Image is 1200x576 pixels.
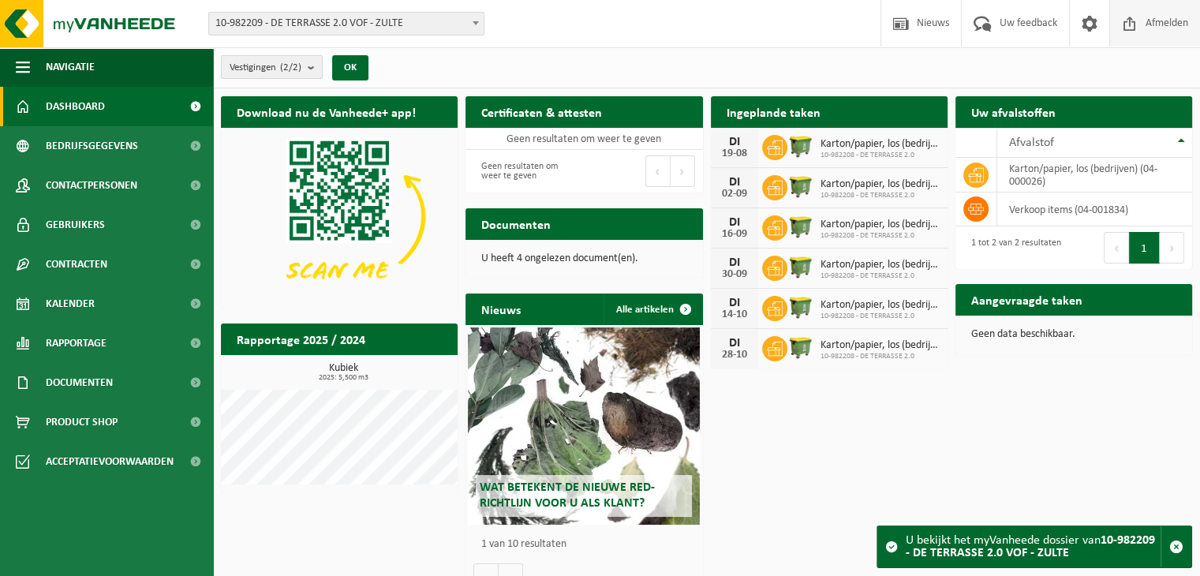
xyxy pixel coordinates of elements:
[719,148,750,159] div: 19-08
[46,402,118,442] span: Product Shop
[787,133,814,159] img: WB-1100-HPE-GN-51
[821,231,940,241] span: 10-982208 - DE TERRASSE 2.0
[787,334,814,361] img: WB-1100-HPE-GN-51
[821,151,940,160] span: 10-982208 - DE TERRASSE 2.0
[208,12,484,36] span: 10-982209 - DE TERRASSE 2.0 VOF - ZULTE
[229,363,458,382] h3: Kubiek
[821,352,940,361] span: 10-982208 - DE TERRASSE 2.0
[46,166,137,205] span: Contactpersonen
[821,219,940,231] span: Karton/papier, los (bedrijven)
[230,56,301,80] span: Vestigingen
[821,138,940,151] span: Karton/papier, los (bedrijven)
[719,136,750,148] div: DI
[971,329,1176,340] p: Geen data beschikbaar.
[332,55,368,80] button: OK
[465,208,566,239] h2: Documenten
[46,284,95,324] span: Kalender
[221,96,432,127] h2: Download nu de Vanheede+ app!
[465,96,618,127] h2: Certificaten & attesten
[1129,232,1160,264] button: 1
[46,47,95,87] span: Navigatie
[46,363,113,402] span: Documenten
[719,256,750,269] div: DI
[221,324,381,354] h2: Rapportage 2025 / 2024
[1009,137,1054,149] span: Afvalstof
[481,539,694,550] p: 1 van 10 resultaten
[719,297,750,309] div: DI
[906,526,1161,567] div: U bekijkt het myVanheede dossier van
[719,216,750,229] div: DI
[955,284,1098,315] h2: Aangevraagde taken
[1160,232,1184,264] button: Next
[229,374,458,382] span: 2025: 5,500 m3
[719,350,750,361] div: 28-10
[719,337,750,350] div: DI
[821,259,940,271] span: Karton/papier, los (bedrijven)
[821,271,940,281] span: 10-982208 - DE TERRASSE 2.0
[481,253,686,264] p: U heeft 4 ongelezen document(en).
[787,294,814,320] img: WB-1100-HPE-GN-51
[46,205,105,245] span: Gebruikers
[719,309,750,320] div: 14-10
[719,229,750,240] div: 16-09
[46,245,107,284] span: Contracten
[46,87,105,126] span: Dashboard
[787,213,814,240] img: WB-1100-HPE-GN-51
[604,294,701,325] a: Alle artikelen
[719,189,750,200] div: 02-09
[46,442,174,481] span: Acceptatievoorwaarden
[473,154,576,189] div: Geen resultaten om weer te geven
[480,481,655,509] span: Wat betekent de nieuwe RED-richtlijn voor u als klant?
[671,155,695,187] button: Next
[963,230,1061,265] div: 1 tot 2 van 2 resultaten
[46,324,107,363] span: Rapportage
[468,327,700,525] a: Wat betekent de nieuwe RED-richtlijn voor u als klant?
[821,312,940,321] span: 10-982208 - DE TERRASSE 2.0
[340,354,456,386] a: Bekijk rapportage
[821,299,940,312] span: Karton/papier, los (bedrijven)
[719,269,750,280] div: 30-09
[280,62,301,73] count: (2/2)
[906,534,1155,559] strong: 10-982209 - DE TERRASSE 2.0 VOF - ZULTE
[1104,232,1129,264] button: Previous
[221,55,323,79] button: Vestigingen(2/2)
[997,158,1192,193] td: karton/papier, los (bedrijven) (04-000026)
[465,294,536,324] h2: Nieuws
[719,176,750,189] div: DI
[821,178,940,191] span: Karton/papier, los (bedrijven)
[821,339,940,352] span: Karton/papier, los (bedrijven)
[209,13,484,35] span: 10-982209 - DE TERRASSE 2.0 VOF - ZULTE
[997,193,1192,226] td: verkoop items (04-001834)
[711,96,836,127] h2: Ingeplande taken
[787,253,814,280] img: WB-1100-HPE-GN-51
[955,96,1071,127] h2: Uw afvalstoffen
[821,191,940,200] span: 10-982208 - DE TERRASSE 2.0
[645,155,671,187] button: Previous
[465,128,702,150] td: Geen resultaten om weer te geven
[221,128,458,305] img: Download de VHEPlus App
[787,173,814,200] img: WB-1100-HPE-GN-51
[46,126,138,166] span: Bedrijfsgegevens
